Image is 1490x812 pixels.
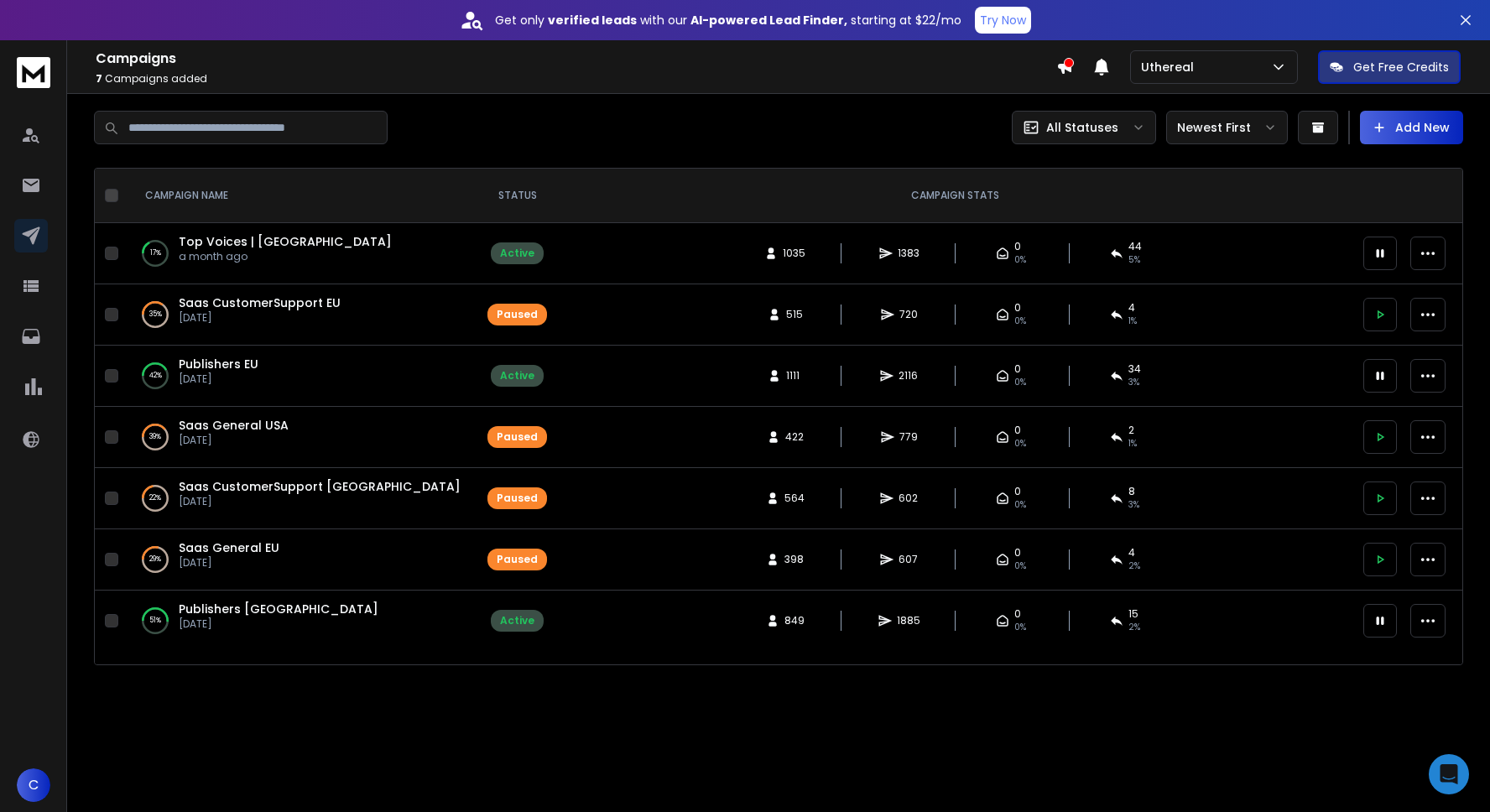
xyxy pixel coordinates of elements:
[784,492,805,505] span: 564
[1128,621,1140,634] span: 2 %
[1166,111,1288,144] button: Newest First
[898,247,920,260] span: 1383
[784,614,805,627] span: 849
[179,233,392,250] a: Top Voices | [GEOGRAPHIC_DATA]
[980,12,1026,29] p: Try Now
[1128,437,1137,450] span: 1 %
[784,553,804,566] span: 398
[125,529,477,591] td: 29%Saas General EU[DATE]
[179,601,378,617] a: Publishers [GEOGRAPHIC_DATA]
[1014,315,1026,328] span: 0%
[1014,485,1021,498] span: 0
[125,223,477,284] td: 17%Top Voices | [GEOGRAPHIC_DATA]a month ago
[1014,301,1021,315] span: 0
[1353,59,1449,75] p: Get Free Credits
[497,553,538,566] div: Paused
[1128,498,1139,512] span: 3 %
[179,539,279,556] a: Saas General EU
[179,294,341,311] a: Saas CustomerSupport EU
[17,768,50,802] button: C
[785,430,804,444] span: 422
[1046,119,1118,136] p: All Statuses
[149,612,161,629] p: 51 %
[899,308,918,321] span: 720
[1429,754,1469,794] div: Open Intercom Messenger
[179,617,378,631] p: [DATE]
[125,169,477,223] th: CAMPAIGN NAME
[1014,362,1021,376] span: 0
[96,71,102,86] span: 7
[179,478,461,495] a: Saas CustomerSupport [GEOGRAPHIC_DATA]
[1128,546,1135,560] span: 4
[899,430,918,444] span: 779
[497,430,538,444] div: Paused
[786,308,803,321] span: 515
[1128,560,1140,573] span: 2 %
[125,468,477,529] td: 22%Saas CustomerSupport [GEOGRAPHIC_DATA][DATE]
[96,72,1056,86] p: Campaigns added
[548,12,637,29] strong: verified leads
[149,306,162,323] p: 35 %
[495,12,961,29] p: Get only with our starting at $22/mo
[783,247,805,260] span: 1035
[1014,437,1026,450] span: 0%
[125,591,477,652] td: 51%Publishers [GEOGRAPHIC_DATA][DATE]
[1128,376,1139,389] span: 3 %
[179,250,392,263] p: a month ago
[1318,50,1461,84] button: Get Free Credits
[557,169,1353,223] th: CAMPAIGN STATS
[1014,546,1021,560] span: 0
[1128,607,1138,621] span: 15
[179,372,258,386] p: [DATE]
[1014,376,1026,389] span: 0%
[1014,424,1021,437] span: 0
[179,311,341,325] p: [DATE]
[179,495,461,508] p: [DATE]
[149,551,161,568] p: 29 %
[17,57,50,88] img: logo
[179,434,289,447] p: [DATE]
[1014,560,1026,573] span: 0%
[150,245,161,262] p: 17 %
[1128,485,1135,498] span: 8
[1128,301,1135,315] span: 4
[149,429,161,445] p: 39 %
[1141,59,1201,75] p: Uthereal
[125,284,477,346] td: 35%Saas CustomerSupport EU[DATE]
[1014,607,1021,621] span: 0
[179,556,279,570] p: [DATE]
[1128,253,1140,267] span: 5 %
[500,247,534,260] div: Active
[975,7,1031,34] button: Try Now
[899,492,918,505] span: 602
[899,553,918,566] span: 607
[897,614,920,627] span: 1885
[500,614,534,627] div: Active
[497,492,538,505] div: Paused
[690,12,847,29] strong: AI-powered Lead Finder,
[1014,621,1026,634] span: 0%
[500,369,534,383] div: Active
[179,417,289,434] span: Saas General USA
[1014,253,1026,267] span: 0%
[179,356,258,372] a: Publishers EU
[125,407,477,468] td: 39%Saas General USA[DATE]
[1128,240,1142,253] span: 44
[125,346,477,407] td: 42%Publishers EU[DATE]
[1128,424,1134,437] span: 2
[149,367,162,384] p: 42 %
[149,490,161,507] p: 22 %
[1128,362,1141,376] span: 34
[96,49,1056,69] h1: Campaigns
[497,308,538,321] div: Paused
[477,169,557,223] th: STATUS
[1128,315,1137,328] span: 1 %
[786,369,803,383] span: 1111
